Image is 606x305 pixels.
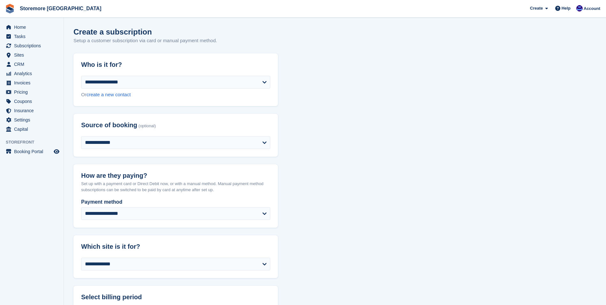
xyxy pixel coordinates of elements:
a: menu [3,106,60,115]
a: menu [3,41,60,50]
span: (optional) [139,124,156,129]
p: Setup a customer subscription via card or manual payment method. [73,37,217,44]
span: CRM [14,60,52,69]
span: Help [562,5,571,12]
span: Analytics [14,69,52,78]
a: Preview store [53,148,60,155]
span: Account [584,5,600,12]
a: menu [3,78,60,87]
label: Payment method [81,198,270,206]
span: Invoices [14,78,52,87]
a: Storemore [GEOGRAPHIC_DATA] [17,3,104,14]
div: Or [81,91,270,98]
a: menu [3,125,60,134]
span: Capital [14,125,52,134]
span: Subscriptions [14,41,52,50]
a: menu [3,88,60,97]
a: menu [3,97,60,106]
img: Angela [576,5,583,12]
span: Home [14,23,52,32]
span: Coupons [14,97,52,106]
span: Pricing [14,88,52,97]
h2: How are they paying? [81,172,270,179]
a: menu [3,32,60,41]
a: menu [3,147,60,156]
a: menu [3,23,60,32]
img: stora-icon-8386f47178a22dfd0bd8f6a31ec36ba5ce8667c1dd55bd0f319d3a0aa187defe.svg [5,4,15,13]
a: create a new contact [87,92,131,97]
h1: Create a subscription [73,27,152,36]
h2: Select billing period [81,293,270,301]
h2: Which site is it for? [81,243,270,250]
a: menu [3,69,60,78]
a: menu [3,60,60,69]
span: Create [530,5,543,12]
span: Insurance [14,106,52,115]
span: Tasks [14,32,52,41]
a: menu [3,115,60,124]
a: menu [3,51,60,59]
span: Booking Portal [14,147,52,156]
p: Set up with a payment card or Direct Debit now, or with a manual method. Manual payment method su... [81,181,270,193]
h2: Who is it for? [81,61,270,68]
span: Sites [14,51,52,59]
span: Source of booking [81,121,137,129]
span: Storefront [6,139,64,145]
span: Settings [14,115,52,124]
